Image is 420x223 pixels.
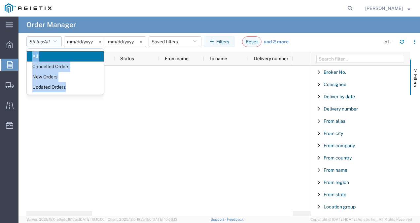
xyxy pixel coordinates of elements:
span: From region [324,180,349,185]
button: Reset [242,36,262,47]
span: Server: 2025.18.0-a0edd1917ac [26,217,105,221]
span: Cancelled Orders [27,62,104,72]
a: and 2 more [264,39,289,45]
span: All [44,39,50,44]
button: Status:All [26,36,62,47]
span: [DATE] 10:06:13 [152,217,177,221]
div: - of - [383,38,394,45]
span: All [27,51,104,62]
span: From state [324,192,346,197]
span: Deliver by date [324,94,355,99]
input: Filter Columns Input [316,55,404,63]
span: Delivery number [254,56,288,61]
button: Filters [204,36,235,47]
span: From name [324,167,347,173]
span: Filters [413,74,418,87]
button: [PERSON_NAME] [365,4,411,12]
span: New Orders [27,72,104,82]
input: Not set [105,37,146,47]
span: Consignee [324,82,346,87]
span: Client: 2025.18.0-198a450 [108,217,177,221]
span: [DATE] 10:10:00 [79,217,105,221]
input: Not set [64,37,105,47]
div: Filter List 27 Filters [311,66,410,216]
span: Cinthia Mclamb [365,5,403,12]
span: From company [324,143,355,148]
span: From alias [324,118,345,124]
button: Saved filters [149,36,201,47]
img: logo [5,3,52,13]
h4: Order Manager [26,17,76,33]
a: Support [211,217,227,221]
span: Status [120,56,134,61]
span: Location group [324,204,356,209]
span: From city [324,131,343,136]
span: Broker No. [324,69,346,75]
a: Feedback [227,217,244,221]
span: Updated Orders [27,82,104,92]
span: To name [209,56,227,61]
span: From name [165,56,189,61]
span: Delivery number [324,106,358,111]
span: Copyright © [DATE]-[DATE] Agistix Inc., All Rights Reserved [310,217,412,222]
span: From country [324,155,352,160]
